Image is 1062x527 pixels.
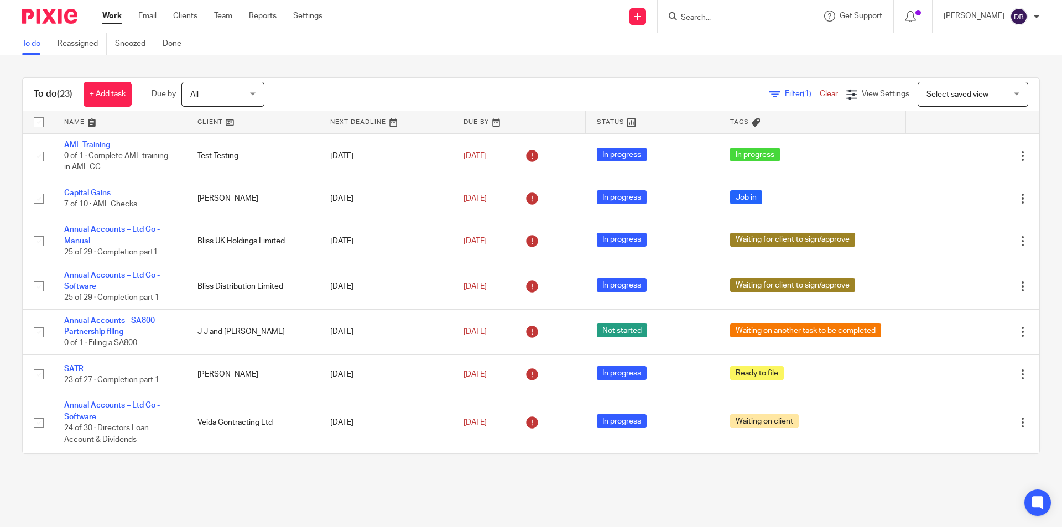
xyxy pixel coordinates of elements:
[186,179,320,218] td: [PERSON_NAME]
[730,148,780,161] span: In progress
[190,91,199,98] span: All
[64,376,159,384] span: 23 of 27 · Completion part 1
[138,11,157,22] a: Email
[464,419,487,426] span: [DATE]
[22,9,77,24] img: Pixie
[152,88,176,100] p: Due by
[115,33,154,55] a: Snoozed
[64,141,110,149] a: AML Training
[186,264,320,309] td: Bliss Distribution Limited
[464,328,487,336] span: [DATE]
[597,278,647,292] span: In progress
[64,272,160,290] a: Annual Accounts – Ltd Co - Software
[730,414,799,428] span: Waiting on client
[597,233,647,247] span: In progress
[186,394,320,451] td: Veida Contracting Ltd
[186,309,320,354] td: J J and [PERSON_NAME]
[22,33,49,55] a: To do
[319,264,452,309] td: [DATE]
[64,365,84,373] a: SATR
[840,12,882,20] span: Get Support
[64,226,160,244] a: Annual Accounts – Ltd Co - Manual
[34,88,72,100] h1: To do
[820,90,838,98] a: Clear
[862,90,909,98] span: View Settings
[730,119,749,125] span: Tags
[319,394,452,451] td: [DATE]
[464,283,487,290] span: [DATE]
[58,33,107,55] a: Reassigned
[173,11,197,22] a: Clients
[319,179,452,218] td: [DATE]
[64,248,158,256] span: 25 of 29 · Completion part1
[84,82,132,107] a: + Add task
[64,317,155,336] a: Annual Accounts - SA800 Partnership filing
[944,11,1004,22] p: [PERSON_NAME]
[319,218,452,264] td: [DATE]
[464,152,487,160] span: [DATE]
[64,294,159,301] span: 25 of 29 · Completion part 1
[64,189,111,197] a: Capital Gains
[730,323,881,337] span: Waiting on another task to be completed
[57,90,72,98] span: (23)
[597,323,647,337] span: Not started
[464,195,487,202] span: [DATE]
[64,424,149,443] span: 24 of 30 · Directors Loan Account & Dividends
[293,11,322,22] a: Settings
[163,33,190,55] a: Done
[730,278,855,292] span: Waiting for client to sign/approve
[730,190,762,204] span: Job in
[464,371,487,378] span: [DATE]
[319,309,452,354] td: [DATE]
[186,218,320,264] td: Bliss UK Holdings Limited
[186,451,320,497] td: [PERSON_NAME]
[186,355,320,394] td: [PERSON_NAME]
[64,401,160,420] a: Annual Accounts – Ltd Co - Software
[102,11,122,22] a: Work
[597,190,647,204] span: In progress
[597,414,647,428] span: In progress
[319,451,452,497] td: [DATE]
[186,133,320,179] td: Test Testing
[680,13,779,23] input: Search
[785,90,820,98] span: Filter
[319,133,452,179] td: [DATE]
[926,91,988,98] span: Select saved view
[64,152,168,171] span: 0 of 1 · Complete AML training in AML CC
[730,233,855,247] span: Waiting for client to sign/approve
[464,237,487,245] span: [DATE]
[730,366,784,380] span: Ready to file
[319,355,452,394] td: [DATE]
[64,340,137,347] span: 0 of 1 · Filing a SA800
[803,90,811,98] span: (1)
[597,148,647,161] span: In progress
[1010,8,1028,25] img: svg%3E
[64,200,137,208] span: 7 of 10 · AML Checks
[249,11,277,22] a: Reports
[214,11,232,22] a: Team
[597,366,647,380] span: In progress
